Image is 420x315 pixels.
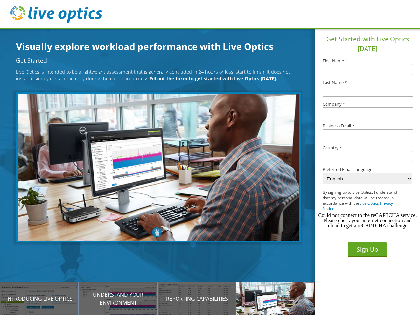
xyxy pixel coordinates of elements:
[323,190,403,212] p: By signing up to Live Optics, I understand that my personal data will be treated in accordance wi...
[10,6,102,23] img: live_optics_svg.svg
[157,295,236,303] p: Reporting Capabilities
[79,291,157,306] p: Understand your environment
[323,102,412,106] label: Company *
[16,92,301,242] img: Get Started
[323,200,393,212] a: Live Optics Privacy Notice
[16,39,305,53] h1: Visually explore workload performance with Live Optics
[323,124,412,128] label: Business Email *
[323,59,412,63] label: First Name *
[149,75,277,82] b: Fill out the form to get started with Live Optics [DATE].
[348,242,387,257] button: Sign Up
[323,167,412,172] label: Preferred Email Language
[16,68,297,82] p: Live Optics is intended to be a lightweight assessment that is generally concluded in 24 hours or...
[323,146,412,150] label: Country *
[318,34,417,53] h1: Get Started with Live Optics [DATE]
[323,80,412,85] label: Last Name *
[16,58,297,64] h2: Get Started
[318,213,417,228] div: Could not connect to the reCAPTCHA service. Please check your internet connection and reload to g...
